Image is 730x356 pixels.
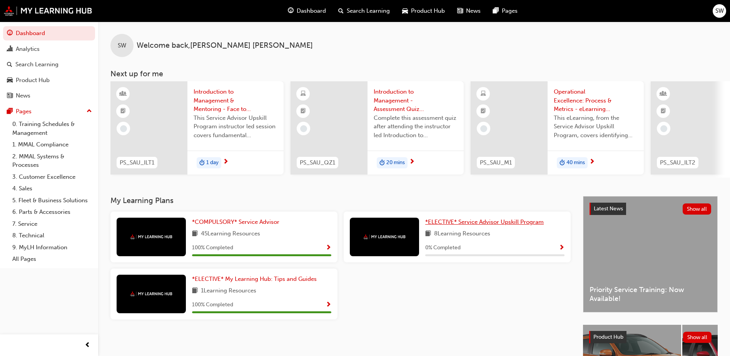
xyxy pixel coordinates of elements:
a: pages-iconPages [487,3,524,19]
span: 100 % Completed [192,243,233,252]
button: DashboardAnalyticsSearch LearningProduct HubNews [3,25,95,104]
span: learningResourceType_ELEARNING-icon [301,89,306,99]
a: News [3,89,95,103]
span: Show Progress [326,245,331,252]
span: up-icon [87,106,92,116]
span: booktick-icon [120,106,126,116]
span: booktick-icon [481,106,486,116]
a: Product Hub [3,73,95,87]
a: 6. Parts & Accessories [9,206,95,218]
a: *ELECTIVE* My Learning Hub: Tips and Guides [192,275,320,284]
span: learningResourceType_INSTRUCTOR_LED-icon [661,89,666,99]
a: PS_SAU_QZ1Introduction to Management - Assessment Quiz (Service Advisor Upskill Program)Complete ... [291,81,464,175]
button: Show Progress [559,243,565,253]
span: Operational Excellence: Process & Metrics - eLearning Module (Service Advisor Upskill Program) [554,87,638,114]
span: duration-icon [379,158,385,168]
span: learningRecordVerb_NONE-icon [300,125,307,132]
span: next-icon [409,159,415,166]
a: Latest NewsShow allPriority Service Training: Now Available! [583,196,718,312]
h3: Next up for me [98,69,730,78]
span: 1 Learning Resources [201,286,256,296]
a: Search Learning [3,57,95,72]
span: 1 day [206,158,219,167]
span: Introduction to Management & Mentoring - Face to Face Instructor Led Training (Service Advisor Up... [194,87,277,114]
span: News [466,7,481,15]
span: learningResourceType_ELEARNING-icon [481,89,486,99]
div: Search Learning [15,60,58,69]
span: search-icon [338,6,344,16]
span: PS_SAU_ILT1 [120,158,154,167]
span: 100 % Completed [192,301,233,309]
a: PS_SAU_M1Operational Excellence: Process & Metrics - eLearning Module (Service Advisor Upskill Pr... [471,81,644,175]
img: mmal [130,291,172,296]
a: 0. Training Schedules & Management [9,118,95,139]
span: search-icon [7,61,12,68]
h3: My Learning Plans [110,196,571,205]
span: PS_SAU_ILT2 [660,158,695,167]
button: Pages [3,104,95,119]
span: learningRecordVerb_NONE-icon [120,125,127,132]
span: SW [715,7,724,15]
span: 20 mins [386,158,405,167]
a: search-iconSearch Learning [332,3,396,19]
span: guage-icon [7,30,13,37]
span: prev-icon [85,341,90,350]
span: learningRecordVerb_NONE-icon [480,125,487,132]
span: chart-icon [7,46,13,53]
span: SW [118,41,126,50]
div: Pages [16,107,32,116]
button: SW [713,4,726,18]
span: pages-icon [7,108,13,115]
a: 1. MMAL Compliance [9,139,95,151]
span: *ELECTIVE* Service Advisor Upskill Program [425,218,544,225]
span: PS_SAU_QZ1 [300,158,335,167]
span: duration-icon [199,158,205,168]
a: 3. Customer Excellence [9,171,95,183]
a: 2. MMAL Systems & Processes [9,151,95,171]
span: book-icon [192,229,198,239]
a: Analytics [3,42,95,56]
span: Latest News [594,205,623,212]
a: 8. Technical [9,230,95,242]
span: Complete this assessment quiz after attending the instructor led Introduction to Management sessi... [374,114,458,140]
button: Show Progress [326,243,331,253]
span: *COMPULSORY* Service Advisor [192,218,279,225]
a: Dashboard [3,26,95,40]
a: *ELECTIVE* Service Advisor Upskill Program [425,218,547,227]
a: Product HubShow all [589,331,712,343]
span: Welcome back , [PERSON_NAME] [PERSON_NAME] [137,41,313,50]
a: car-iconProduct Hub [396,3,451,19]
span: news-icon [457,6,463,16]
span: book-icon [425,229,431,239]
a: 9. MyLH Information [9,242,95,254]
span: next-icon [223,159,229,166]
span: guage-icon [288,6,294,16]
div: Product Hub [16,76,50,85]
span: car-icon [402,6,408,16]
a: guage-iconDashboard [282,3,332,19]
button: Show Progress [326,300,331,310]
span: This Service Advisor Upskill Program instructor led session covers fundamental management styles ... [194,114,277,140]
span: Search Learning [347,7,390,15]
span: Product Hub [593,334,623,340]
a: 5. Fleet & Business Solutions [9,195,95,207]
span: Priority Service Training: Now Available! [590,285,711,303]
span: PS_SAU_M1 [480,158,512,167]
a: mmal [4,6,92,16]
span: Pages [502,7,518,15]
a: *COMPULSORY* Service Advisor [192,218,282,227]
span: news-icon [7,92,13,99]
button: Show all [683,203,712,215]
span: next-icon [589,159,595,166]
span: duration-icon [560,158,565,168]
span: 40 mins [566,158,585,167]
a: All Pages [9,253,95,265]
div: Analytics [16,45,40,54]
span: car-icon [7,77,13,84]
span: book-icon [192,286,198,296]
a: Latest NewsShow all [590,203,711,215]
a: PS_SAU_ILT1Introduction to Management & Mentoring - Face to Face Instructor Led Training (Service... [110,81,284,175]
span: learningResourceType_INSTRUCTOR_LED-icon [120,89,126,99]
span: booktick-icon [661,106,666,116]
